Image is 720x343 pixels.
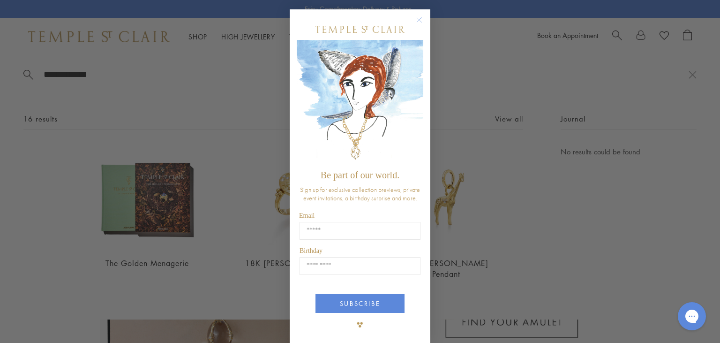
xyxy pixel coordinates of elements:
[299,212,315,219] span: Email
[315,26,405,33] img: Temple St. Clair
[300,247,322,254] span: Birthday
[297,40,423,165] img: c4a9eb12-d91a-4d4a-8ee0-386386f4f338.jpeg
[418,19,430,30] button: Close dialog
[673,299,711,334] iframe: Gorgias live chat messenger
[351,315,369,334] img: TSC
[300,185,420,202] span: Sign up for exclusive collection previews, private event invitations, a birthday surprise and more.
[321,170,399,180] span: Be part of our world.
[315,294,405,313] button: SUBSCRIBE
[300,222,420,240] input: Email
